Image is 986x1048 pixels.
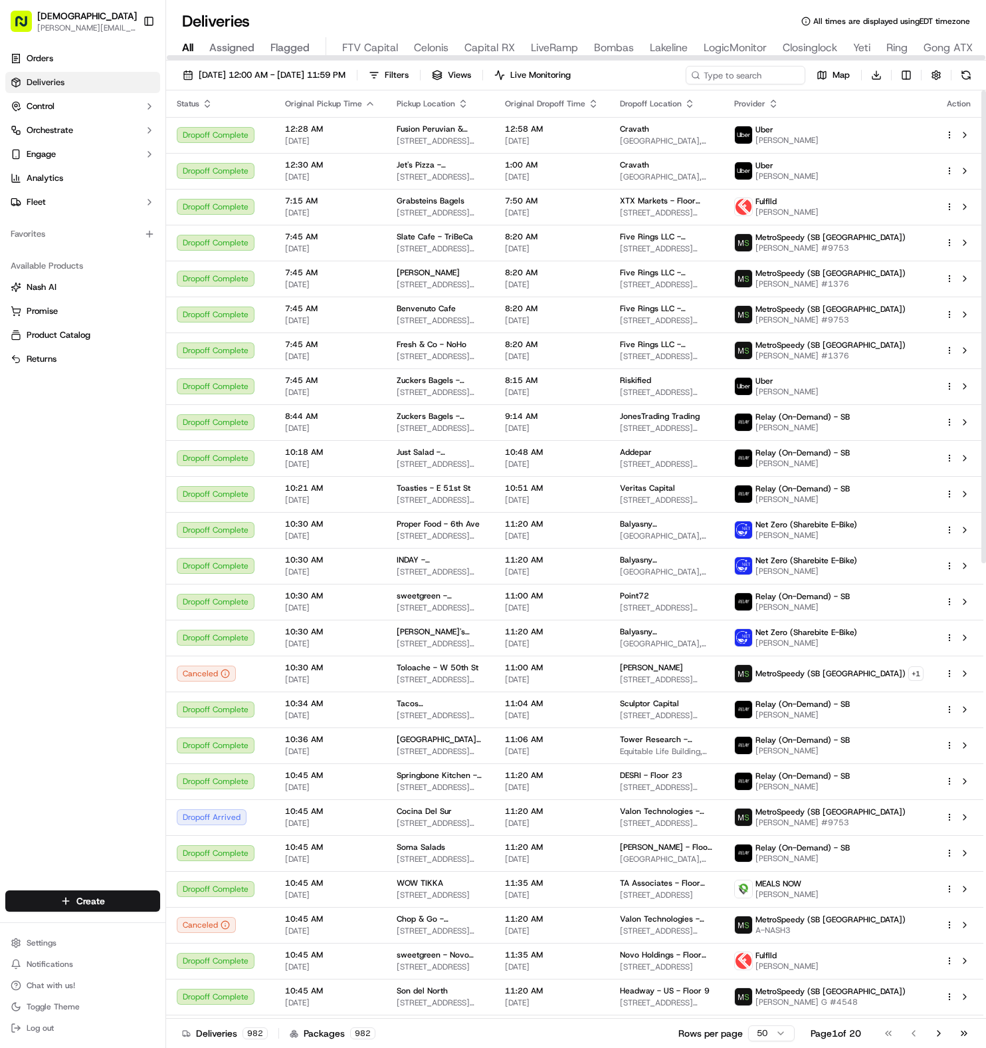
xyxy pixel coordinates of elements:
[285,315,375,326] span: [DATE]
[620,495,713,505] span: [STREET_ADDRESS][US_STATE]
[285,770,375,781] span: 10:45 AM
[27,305,58,317] span: Promise
[27,76,64,88] span: Deliveries
[5,192,160,213] button: Fleet
[397,160,484,170] span: Jet's Pizza - [GEOGRAPHIC_DATA]
[735,450,752,467] img: relay_logo_black.png
[735,485,752,503] img: relay_logo_black.png
[285,590,375,601] span: 10:30 AM
[397,243,484,254] span: [STREET_ADDRESS][PERSON_NAME][US_STATE]
[650,40,688,56] span: Lakeline
[755,315,906,325] span: [PERSON_NAME] #9753
[285,387,375,398] span: [DATE]
[285,267,375,278] span: 7:45 AM
[735,270,752,287] img: metro_speed_logo.png
[505,339,599,350] span: 8:20 AM
[11,329,155,341] a: Product Catalog
[505,447,599,458] span: 10:48 AM
[620,531,713,541] span: [GEOGRAPHIC_DATA], [STREET_ADDRESS][US_STATE]
[177,917,236,933] button: Canceled
[285,602,375,613] span: [DATE]
[735,701,752,718] img: relay_logo_black.png
[285,447,375,458] span: 10:18 AM
[397,411,484,422] span: Zuckers Bagels - Tribeca
[397,782,484,793] span: [STREET_ADDRESS][US_STATE]
[505,734,599,745] span: 11:06 AM
[755,530,857,541] span: [PERSON_NAME]
[755,458,850,469] span: [PERSON_NAME]
[755,340,906,350] span: MetroSpeedy (SB [GEOGRAPHIC_DATA])
[620,734,713,745] span: Tower Research - [GEOGRAPHIC_DATA]
[397,626,484,637] span: [PERSON_NAME]'s Cuban Cuisine - [GEOGRAPHIC_DATA]
[620,375,651,386] span: Riskified
[755,735,850,745] span: Relay (On-Demand) - SB
[505,662,599,673] span: 11:00 AM
[755,745,850,756] span: [PERSON_NAME]
[735,809,752,826] img: metro_speed_logo.png
[397,567,484,577] span: [STREET_ADDRESS][US_STATE]
[505,136,599,146] span: [DATE]
[755,448,850,458] span: Relay (On-Demand) - SB
[37,9,137,23] button: [DEMOGRAPHIC_DATA]
[5,325,160,346] button: Product Catalog
[620,196,713,206] span: XTX Markets - Floor 64th Floor
[397,196,464,206] span: Grabsteins Bagels
[755,160,773,171] span: Uber
[363,66,415,84] button: Filters
[285,375,375,386] span: 7:45 AM
[505,626,599,637] span: 11:20 AM
[735,378,752,395] img: uber-new-logo.jpeg
[5,955,160,974] button: Notifications
[620,770,682,781] span: DESRI - Floor 23
[505,459,599,469] span: [DATE]
[924,40,973,56] span: Gong ATX
[620,710,713,721] span: [STREET_ADDRESS][US_STATE]
[505,423,599,434] span: [DATE]
[27,281,56,293] span: Nash AI
[37,23,137,33] button: [PERSON_NAME][EMAIL_ADDRESS][DOMAIN_NAME]
[755,771,850,781] span: Relay (On-Demand) - SB
[426,66,477,84] button: Views
[755,232,906,243] span: MetroSpeedy (SB [GEOGRAPHIC_DATA])
[182,40,193,56] span: All
[735,198,752,215] img: profile_Fulflld_OnFleet_Thistle_SF.png
[886,40,908,56] span: Ring
[505,172,599,182] span: [DATE]
[755,519,857,530] span: Net Zero (Sharebite E-Bike)
[27,1001,80,1012] span: Toggle Theme
[505,710,599,721] span: [DATE]
[813,16,970,27] span: All times are displayed using EDT timezone
[177,666,236,682] button: Canceled
[505,160,599,170] span: 1:00 AM
[505,375,599,386] span: 8:15 AM
[505,267,599,278] span: 8:20 AM
[620,782,713,793] span: [STREET_ADDRESS][US_STATE]
[5,96,160,117] button: Control
[5,277,160,298] button: Nash AI
[735,845,752,862] img: relay_logo_black.png
[5,48,160,69] a: Orders
[397,531,484,541] span: [STREET_ADDRESS][US_STATE]
[957,66,975,84] button: Refresh
[285,626,375,637] span: 10:30 AM
[342,40,398,56] span: FTV Capital
[945,98,973,109] div: Action
[783,40,837,56] span: Closinglock
[620,411,700,422] span: JonesTrading Trading
[620,303,713,314] span: Five Rings LLC - [GEOGRAPHIC_DATA] - Floor 30
[285,303,375,314] span: 7:45 AM
[735,629,752,646] img: net_zero_logo.png
[397,746,484,757] span: [STREET_ADDRESS][US_STATE]
[620,267,713,278] span: Five Rings LLC - [GEOGRAPHIC_DATA] - Floor 30
[505,411,599,422] span: 9:14 AM
[505,243,599,254] span: [DATE]
[510,69,571,81] span: Live Monitoring
[620,746,713,757] span: Equitable Life Building, [STREET_ADDRESS][US_STATE]
[620,243,713,254] span: [STREET_ADDRESS][US_STATE]
[755,668,906,679] span: MetroSpeedy (SB [GEOGRAPHIC_DATA])
[620,602,713,613] span: [STREET_ADDRESS][PERSON_NAME][US_STATE]
[5,1019,160,1037] button: Log out
[755,494,850,505] span: [PERSON_NAME]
